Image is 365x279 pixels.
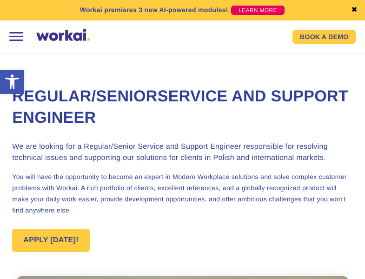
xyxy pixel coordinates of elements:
span: Regular/Senior [12,87,157,105]
a: BOOK A DEMO [292,30,356,44]
h3: We are looking for a Regular/Senior Service and Support Engineer responsible for resolving techni... [12,141,352,164]
a: LEARN MORE [231,6,285,15]
a: ✖ [351,7,358,14]
a: APPLY [DATE]! [12,229,90,252]
span: You will have the opportunity to become an expert in Modern Workplace solutions and solve complex... [12,173,347,214]
span: Service and Support Engineer [12,87,348,126]
p: Workai premieres 3 new AI-powered modules! [80,5,228,15]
